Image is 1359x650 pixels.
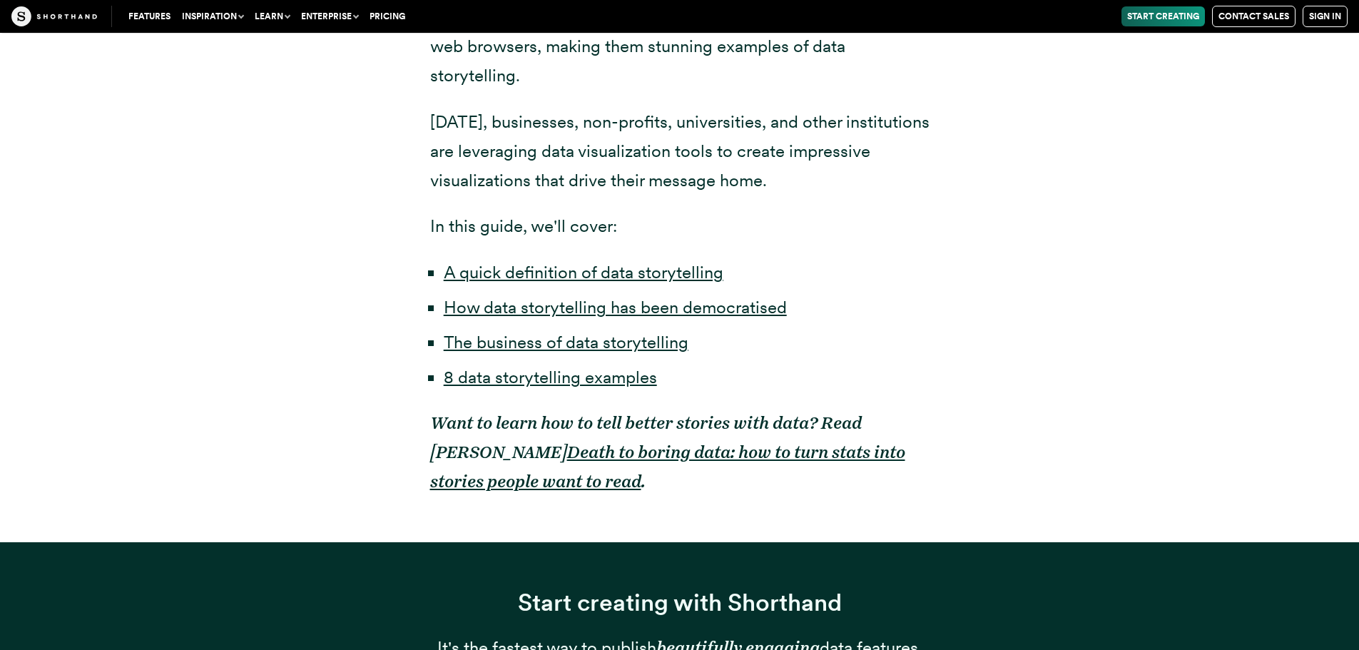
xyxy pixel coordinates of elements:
h3: Start creating with Shorthand [430,588,930,616]
a: Features [123,6,176,26]
a: 8 data storytelling examples [444,367,657,387]
a: Sign in [1303,6,1348,27]
em: Want to learn how to tell better stories with data? Read [PERSON_NAME] [430,412,862,462]
a: Start Creating [1121,6,1205,26]
em: . [641,471,646,492]
a: Contact Sales [1212,6,1296,27]
button: Inspiration [176,6,249,26]
a: A quick definition of data storytelling [444,262,723,283]
p: [DATE], businesses, non-profits, universities, and other institutions are leveraging data visuali... [430,108,930,195]
a: Pricing [364,6,411,26]
a: Death to boring data: how to turn stats into stories people want to read [430,442,905,492]
p: In this guide, we'll cover: [430,212,930,241]
a: How data storytelling has been democratised [444,297,787,318]
button: Enterprise [295,6,364,26]
img: The Craft [11,6,97,26]
a: The business of data storytelling [444,332,688,352]
button: Learn [249,6,295,26]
